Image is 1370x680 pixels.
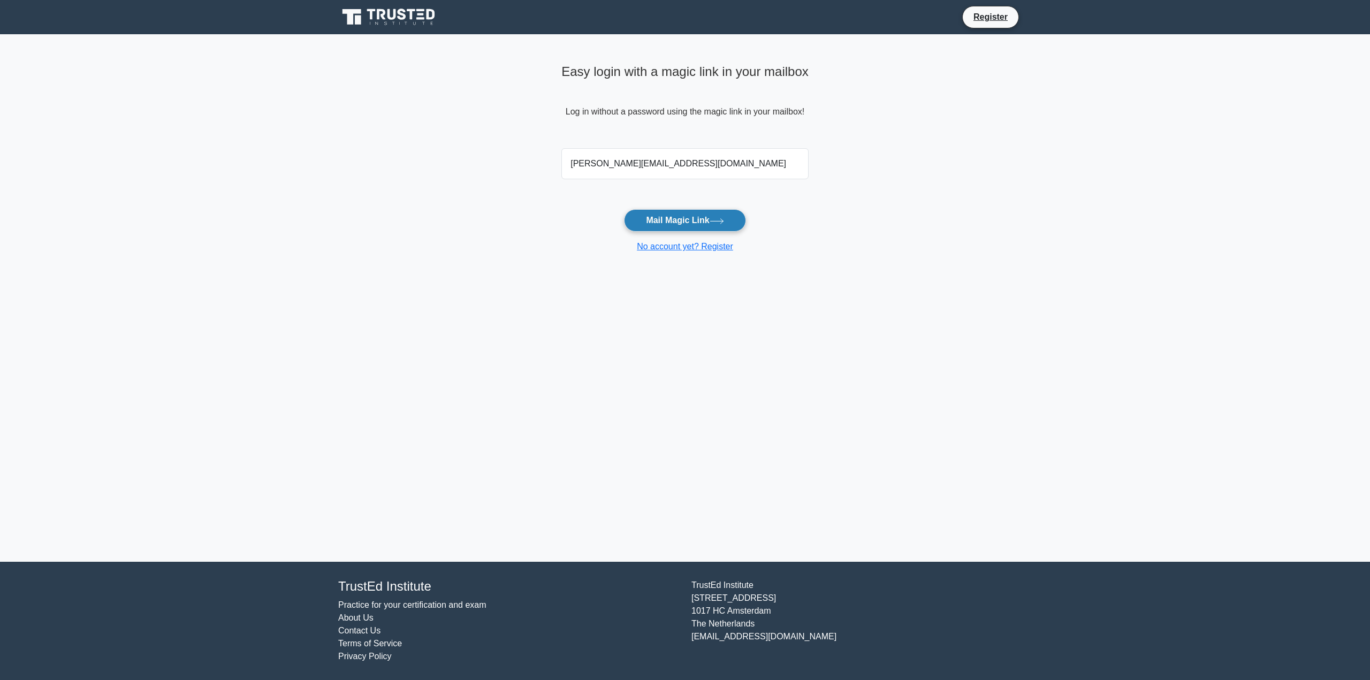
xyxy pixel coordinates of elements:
[338,579,679,594] h4: TrustEd Institute
[561,148,809,179] input: Email
[685,579,1038,663] div: TrustEd Institute [STREET_ADDRESS] 1017 HC Amsterdam The Netherlands [EMAIL_ADDRESS][DOMAIN_NAME]
[338,613,374,622] a: About Us
[561,60,809,144] div: Log in without a password using the magic link in your mailbox!
[338,652,392,661] a: Privacy Policy
[338,626,380,635] a: Contact Us
[624,209,745,232] button: Mail Magic Link
[967,10,1014,24] a: Register
[561,64,809,80] h4: Easy login with a magic link in your mailbox
[338,600,486,609] a: Practice for your certification and exam
[637,242,733,251] a: No account yet? Register
[338,639,402,648] a: Terms of Service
